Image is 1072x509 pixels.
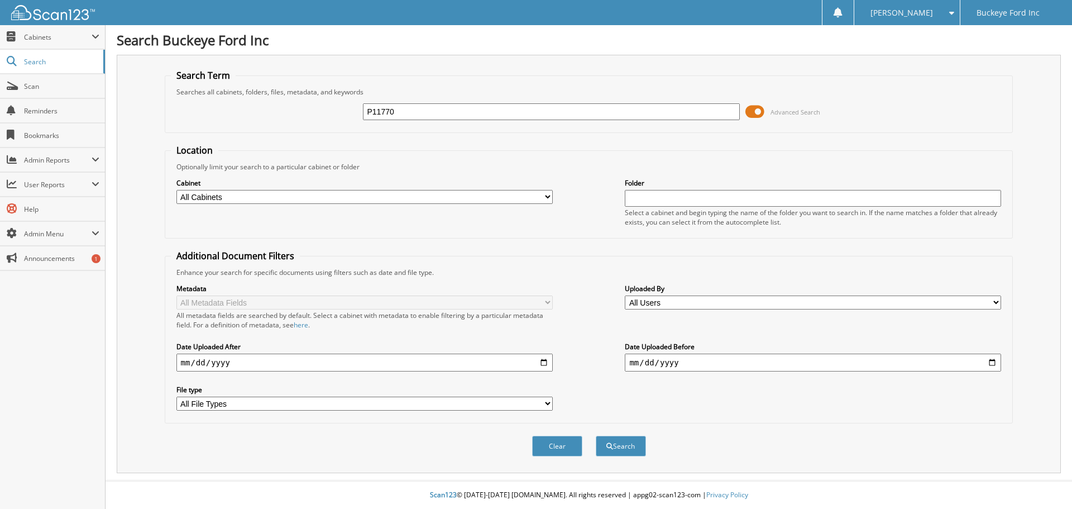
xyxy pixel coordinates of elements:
[24,106,99,116] span: Reminders
[24,32,92,42] span: Cabinets
[977,9,1040,16] span: Buckeye Ford Inc
[294,320,308,330] a: here
[176,284,553,293] label: Metadata
[625,354,1001,372] input: end
[625,178,1001,188] label: Folder
[176,342,553,351] label: Date Uploaded After
[176,354,553,372] input: start
[171,69,236,82] legend: Search Term
[770,108,820,116] span: Advanced Search
[24,82,99,91] span: Scan
[24,57,98,66] span: Search
[11,5,95,20] img: scan123-logo-white.svg
[117,31,1061,49] h1: Search Buckeye Ford Inc
[625,342,1001,351] label: Date Uploaded Before
[24,155,92,165] span: Admin Reports
[92,254,100,263] div: 1
[24,254,99,263] span: Announcements
[171,144,218,156] legend: Location
[625,284,1001,293] label: Uploaded By
[171,87,1007,97] div: Searches all cabinets, folders, files, metadata, and keywords
[176,385,553,394] label: File type
[24,204,99,214] span: Help
[171,268,1007,277] div: Enhance your search for specific documents using filters such as date and file type.
[870,9,933,16] span: [PERSON_NAME]
[176,178,553,188] label: Cabinet
[532,436,582,456] button: Clear
[596,436,646,456] button: Search
[24,229,92,239] span: Admin Menu
[24,180,92,189] span: User Reports
[706,490,748,500] a: Privacy Policy
[625,208,1001,227] div: Select a cabinet and begin typing the name of the folder you want to search in. If the name match...
[430,490,457,500] span: Scan123
[24,131,99,140] span: Bookmarks
[171,250,300,262] legend: Additional Document Filters
[171,162,1007,172] div: Optionally limit your search to a particular cabinet or folder
[106,482,1072,509] div: © [DATE]-[DATE] [DOMAIN_NAME]. All rights reserved | appg02-scan123-com |
[176,311,553,330] div: All metadata fields are searched by default. Select a cabinet with metadata to enable filtering b...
